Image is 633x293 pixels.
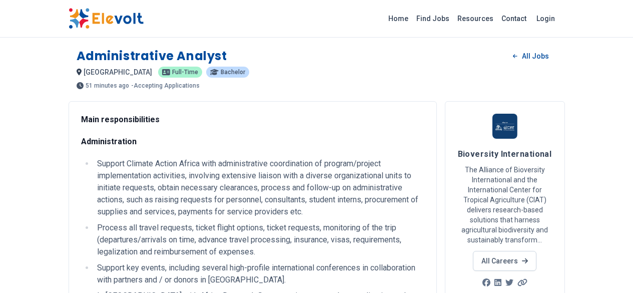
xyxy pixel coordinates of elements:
[492,114,517,139] img: Bioversity International
[84,68,152,76] span: [GEOGRAPHIC_DATA]
[77,48,227,64] h1: Administrative Analyst
[86,83,129,89] span: 51 minutes ago
[505,49,556,64] a: All Jobs
[458,149,552,159] span: Bioversity International
[94,222,424,258] li: Process all travel requests, ticket flight options, ticket requests, monitoring of the trip (depa...
[81,137,137,146] strong: Administration
[131,83,200,89] p: - Accepting Applications
[453,11,497,27] a: Resources
[384,11,412,27] a: Home
[412,11,453,27] a: Find Jobs
[497,11,530,27] a: Contact
[94,262,424,286] li: Support key events, including several high-profile international conferences in collaboration wit...
[530,9,561,29] a: Login
[457,165,552,245] p: The Alliance of Bioversity International and the International Center for Tropical Agriculture (C...
[94,158,424,218] li: Support Climate Action Africa with administrative coordination of program/project implementation ...
[473,251,536,271] a: All Careers
[81,115,160,124] strong: Main responsibilities
[221,69,245,75] span: Bachelor
[69,8,144,29] img: Elevolt
[172,69,198,75] span: Full-time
